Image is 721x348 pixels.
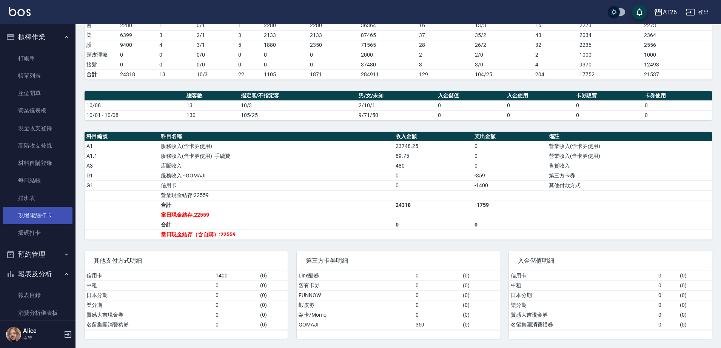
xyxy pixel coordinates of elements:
[6,327,21,342] img: Person
[195,20,237,30] td: 0 / 1
[678,290,712,300] td: ( 0 )
[297,320,414,330] td: GOMAJI
[118,30,157,40] td: 6399
[473,50,533,60] td: 2 / 0
[414,320,461,330] td: 359
[436,100,505,110] td: 0
[308,30,359,40] td: 2133
[547,161,712,171] td: 售貨收入
[262,60,308,69] td: 0
[214,290,258,300] td: 0
[118,20,157,30] td: 2280
[236,69,262,79] td: 22
[236,40,262,50] td: 5
[509,271,656,281] td: 信用卡
[394,151,473,161] td: 89.75
[417,30,473,40] td: 37
[473,220,547,229] td: 0
[359,40,417,50] td: 71565
[574,91,643,101] th: 卡券販賣
[3,27,72,47] button: 櫃檯作業
[258,271,288,281] td: ( 0 )
[297,271,500,330] table: a dense table
[509,290,656,300] td: 日本分期
[547,171,712,180] td: 第三方卡券
[656,320,678,330] td: 0
[85,271,214,281] td: 信用卡
[3,120,72,137] a: 現金收支登錄
[262,30,308,40] td: 2133
[509,310,656,320] td: 質感大吉現金券
[394,161,473,171] td: 480
[3,85,72,102] a: 座位開單
[642,50,712,60] td: 1000
[118,50,157,60] td: 0
[473,180,547,190] td: -1400
[157,40,195,50] td: 4
[642,20,712,30] td: 2273
[157,60,195,69] td: 0
[297,271,414,281] td: Line酷券
[85,69,118,79] td: 合計
[3,154,72,172] a: 材料自購登錄
[509,280,656,290] td: 中租
[118,40,157,50] td: 9400
[578,60,642,69] td: 9370
[9,7,31,16] img: Logo
[547,132,712,142] th: 備註
[262,69,308,79] td: 1105
[85,132,712,240] table: a dense table
[195,30,237,40] td: 2 / 1
[236,20,262,30] td: 1
[357,91,436,101] th: 男/女/未知
[578,30,642,40] td: 2034
[533,60,578,69] td: 4
[394,132,473,142] th: 收入金額
[656,271,678,281] td: 0
[461,310,500,320] td: ( 0 )
[85,141,159,151] td: A1
[578,69,642,79] td: 17752
[656,290,678,300] td: 0
[85,151,159,161] td: A1.1
[308,69,359,79] td: 1871
[359,20,417,30] td: 36364
[85,20,118,30] td: 燙
[23,327,62,335] h5: Alice
[394,200,473,210] td: 24318
[473,151,547,161] td: 0
[297,280,414,290] td: 舊有卡券
[157,20,195,30] td: 1
[118,69,157,79] td: 24318
[239,110,357,120] td: 105/25
[236,50,262,60] td: 0
[578,20,642,30] td: 2273
[461,300,500,310] td: ( 0 )
[414,280,461,290] td: 0
[159,190,394,200] td: 營業現金結存:22559
[417,20,473,30] td: 16
[85,300,214,310] td: 樂分期
[357,100,436,110] td: 2/10/1
[118,60,157,69] td: 0
[258,310,288,320] td: ( 0 )
[3,264,72,284] button: 報表及分析
[3,286,72,304] a: 報表目錄
[678,271,712,281] td: ( 0 )
[3,189,72,207] a: 排班表
[642,60,712,69] td: 12493
[473,30,533,40] td: 35 / 2
[85,180,159,190] td: G1
[195,40,237,50] td: 3 / 1
[159,132,394,142] th: 科目名稱
[236,30,262,40] td: 3
[3,50,72,67] a: 打帳單
[473,20,533,30] td: 13 / 3
[656,300,678,310] td: 0
[85,30,118,40] td: 染
[678,320,712,330] td: ( 0 )
[239,91,357,101] th: 指定客/不指定客
[505,110,574,120] td: 0
[578,40,642,50] td: 2236
[643,91,712,101] th: 卡券使用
